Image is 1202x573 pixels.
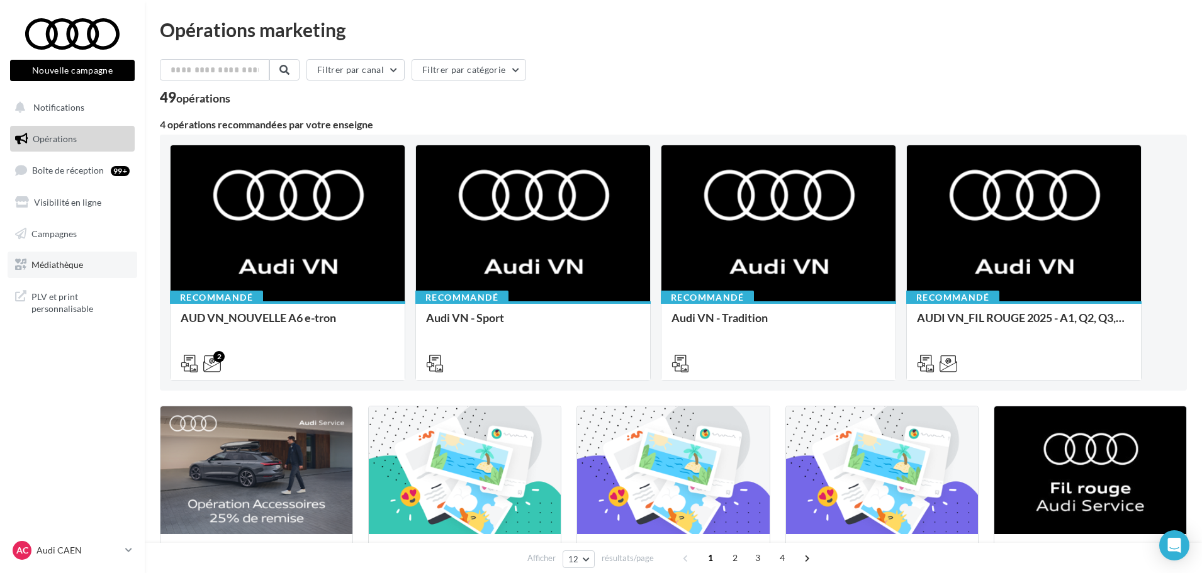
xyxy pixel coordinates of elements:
div: Recommandé [415,291,508,304]
button: 12 [563,550,595,568]
span: Médiathèque [31,259,83,270]
div: 99+ [111,166,130,176]
div: Audi VN - Sport [426,311,640,337]
span: 3 [748,548,768,568]
span: 2 [725,548,745,568]
div: Recommandé [170,291,263,304]
span: PLV et print personnalisable [31,288,130,315]
a: Médiathèque [8,252,137,278]
span: 1 [700,548,721,568]
div: AUDI VN_FIL ROUGE 2025 - A1, Q2, Q3, Q5 et Q4 e-tron [917,311,1131,337]
a: PLV et print personnalisable [8,283,137,320]
button: Filtrer par catégorie [412,59,526,81]
a: AC Audi CAEN [10,538,135,562]
span: 4 [772,548,792,568]
div: 49 [160,91,230,104]
div: Open Intercom Messenger [1159,530,1189,560]
div: opérations [176,92,230,104]
span: Boîte de réception [32,165,104,175]
span: Campagnes [31,228,77,238]
div: AUD VN_NOUVELLE A6 e-tron [181,311,395,337]
a: Visibilité en ligne [8,189,137,216]
div: 2 [213,351,225,362]
span: Notifications [33,102,84,113]
a: Campagnes [8,221,137,247]
span: Afficher [527,552,556,564]
div: Recommandé [906,291,999,304]
button: Notifications [8,94,132,121]
a: Boîte de réception99+ [8,157,137,184]
p: Audi CAEN [37,544,120,557]
button: Nouvelle campagne [10,60,135,81]
a: Opérations [8,126,137,152]
span: Visibilité en ligne [34,197,101,208]
span: 12 [568,554,579,564]
div: 4 opérations recommandées par votre enseigne [160,120,1187,130]
span: Opérations [33,133,77,144]
button: Filtrer par canal [306,59,405,81]
span: AC [16,544,28,557]
div: Opérations marketing [160,20,1187,39]
div: Recommandé [661,291,754,304]
span: résultats/page [602,552,654,564]
div: Audi VN - Tradition [671,311,885,337]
